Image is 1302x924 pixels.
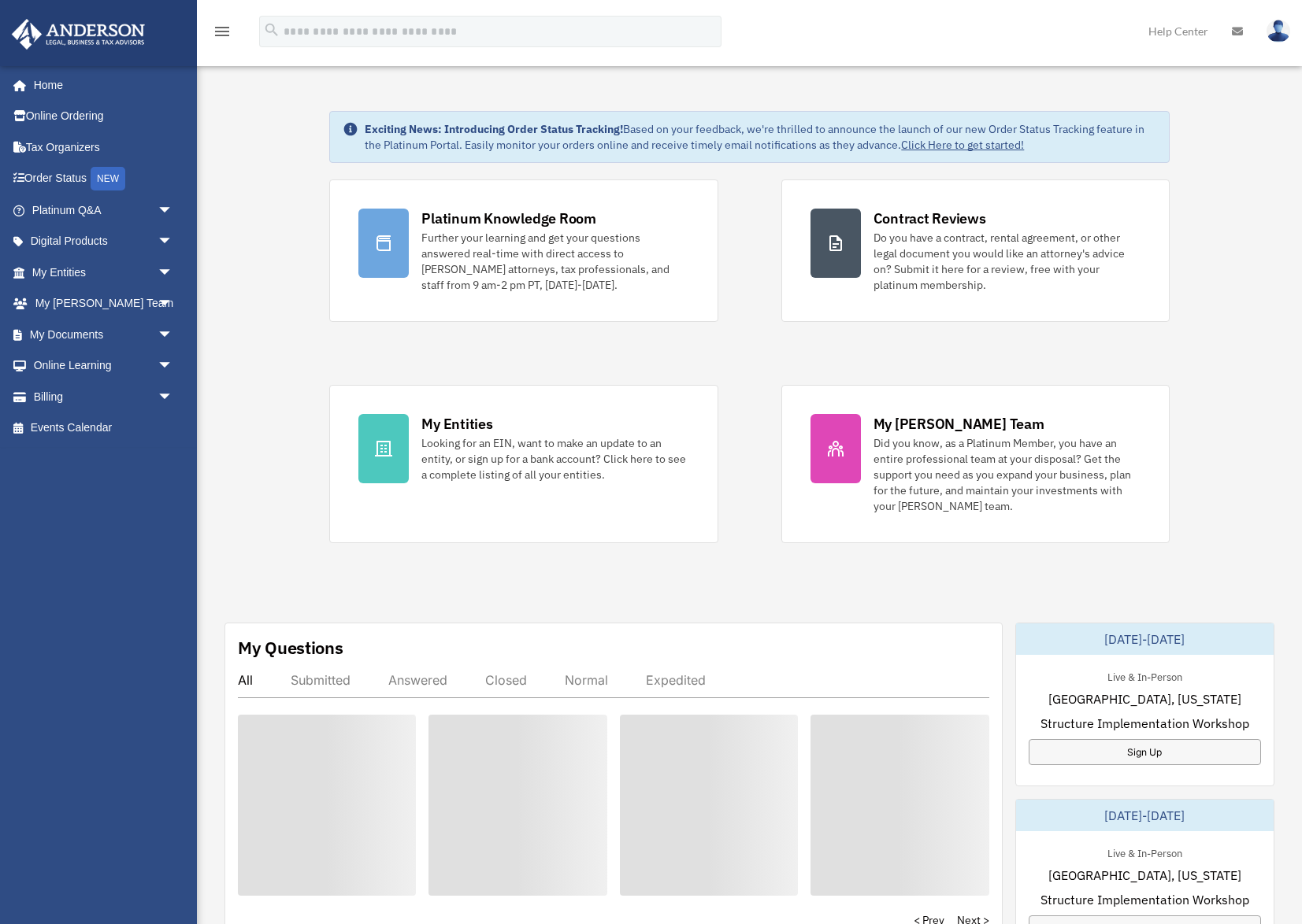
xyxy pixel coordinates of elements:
div: Did you know, as a Platinum Member, you have an entire professional team at your disposal? Get th... [874,435,1141,514]
i: menu [213,22,232,41]
div: Further your learning and get your questions answered real-time with direct access to [PERSON_NAM... [421,230,688,293]
strong: Exciting News: Introducing Order Status Tracking! [365,122,623,136]
a: Sign Up [1029,739,1261,765]
a: My [PERSON_NAME] Team Did you know, as a Platinum Member, you have an entire professional team at... [781,385,1170,543]
div: Submitted [291,672,351,688]
i: search [263,21,280,39]
div: Live & In-Person [1095,667,1195,684]
div: My Entities [421,414,492,434]
span: arrow_drop_down [158,288,189,320]
span: arrow_drop_down [158,381,189,413]
a: Online Ordering [11,101,197,132]
a: menu [213,28,232,41]
span: Structure Implementation Workshop [1040,714,1249,733]
a: Home [11,69,189,101]
a: Billingarrow_drop_down [11,381,197,412]
div: Live & In-Person [1095,844,1195,860]
a: My Entitiesarrow_drop_down [11,257,197,288]
a: My Documentsarrow_drop_down [11,319,197,350]
span: Structure Implementation Workshop [1040,890,1249,909]
div: Platinum Knowledge Room [421,209,596,228]
a: Online Learningarrow_drop_down [11,350,197,382]
a: Platinum Q&Aarrow_drop_down [11,194,197,226]
div: My [PERSON_NAME] Team [874,414,1044,434]
a: Order StatusNEW [11,163,197,195]
div: [DATE]-[DATE] [1016,623,1274,655]
img: Anderson Advisors Platinum Portal [7,19,150,50]
div: Answered [388,672,447,688]
a: Events Calendar [11,412,197,444]
div: All [238,672,253,688]
div: Closed [485,672,527,688]
div: NEW [91,167,125,190]
div: Expedited [646,672,706,688]
span: arrow_drop_down [158,319,189,351]
span: arrow_drop_down [158,226,189,258]
div: Contract Reviews [874,209,986,228]
a: Digital Productsarrow_drop_down [11,226,197,257]
div: Do you have a contract, rental agreement, or other legal document you would like an attorney's ad... [874,230,1141,293]
a: Tax Organizers [11,131,197,163]
div: Looking for an EIN, want to make an update to an entity, or sign up for a bank account? Click her... [421,435,688,482]
div: [DATE]-[DATE] [1016,800,1274,831]
span: arrow_drop_down [158,194,189,227]
img: User Pic [1267,20,1290,43]
div: Normal [565,672,608,688]
span: [GEOGRAPHIC_DATA], [US_STATE] [1048,689,1241,708]
span: arrow_drop_down [158,350,189,383]
span: arrow_drop_down [158,257,189,289]
a: Click Here to get started! [901,138,1024,152]
a: My Entities Looking for an EIN, want to make an update to an entity, or sign up for a bank accoun... [329,385,718,543]
span: [GEOGRAPHIC_DATA], [US_STATE] [1048,866,1241,885]
a: Contract Reviews Do you have a contract, rental agreement, or other legal document you would like... [781,179,1170,322]
div: Based on your feedback, we're thrilled to announce the launch of our new Order Status Tracking fe... [365,121,1155,153]
div: My Questions [238,636,343,660]
a: Platinum Knowledge Room Further your learning and get your questions answered real-time with dire... [329,179,718,322]
a: My [PERSON_NAME] Teamarrow_drop_down [11,288,197,320]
